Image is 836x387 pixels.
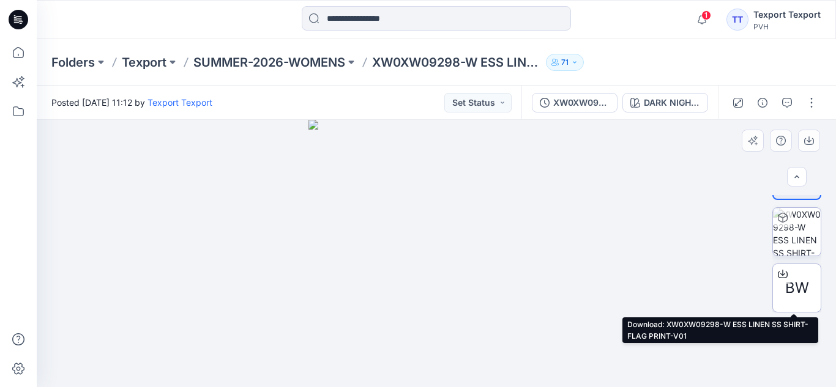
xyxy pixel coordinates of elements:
[773,208,821,256] img: XW0XW09298-W ESS LINEN SS SHIRT-FLAG PRINT-V01 DARK NIGHT NAVY - C1G
[122,54,166,71] a: Texport
[51,96,212,109] span: Posted [DATE] 11:12 by
[561,56,569,69] p: 71
[546,54,584,71] button: 71
[147,97,212,108] a: Texport Texport
[372,54,541,71] p: XW0XW09298-W ESS LINEN SS SHIRT-FLAG PRINT-V01
[308,120,564,387] img: eyJhbGciOiJIUzI1NiIsImtpZCI6IjAiLCJzbHQiOiJzZXMiLCJ0eXAiOiJKV1QifQ.eyJkYXRhIjp7InR5cGUiOiJzdG9yYW...
[193,54,345,71] a: SUMMER-2026-WOMENS
[753,22,821,31] div: PVH
[51,54,95,71] a: Folders
[644,96,700,109] div: DARK NIGHT NAVY - C1G
[622,93,708,112] button: DARK NIGHT NAVY - C1G
[553,96,610,109] div: XW0XW09298-W ESS LINEN SS SHIRT-FLAG PRINT-V01
[701,10,711,20] span: 1
[753,93,772,112] button: Details
[753,7,821,22] div: Texport Texport
[532,93,618,112] button: XW0XW09298-W ESS LINEN SS SHIRT-FLAG PRINT-V01
[726,9,748,31] div: TT
[785,277,809,299] span: BW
